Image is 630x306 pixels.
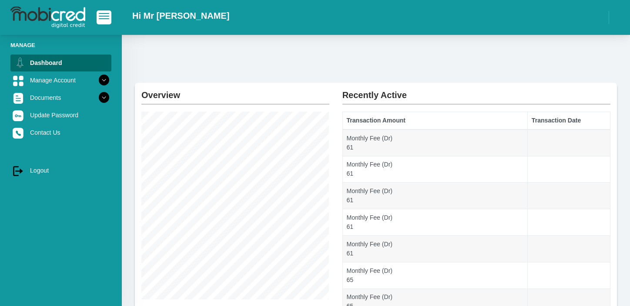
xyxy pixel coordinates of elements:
td: Monthly Fee (Dr) 61 [342,129,527,156]
li: Manage [10,41,111,49]
h2: Recently Active [342,83,610,100]
th: Transaction Date [528,112,610,129]
td: Monthly Fee (Dr) 65 [342,262,527,289]
a: Update Password [10,107,111,123]
a: Documents [10,89,111,106]
a: Manage Account [10,72,111,88]
a: Contact Us [10,124,111,141]
a: Dashboard [10,54,111,71]
h2: Overview [141,83,329,100]
td: Monthly Fee (Dr) 61 [342,156,527,183]
h2: Hi Mr [PERSON_NAME] [132,10,229,21]
td: Monthly Fee (Dr) 61 [342,235,527,262]
td: Monthly Fee (Dr) 61 [342,183,527,209]
a: Logout [10,162,111,179]
td: Monthly Fee (Dr) 61 [342,209,527,236]
th: Transaction Amount [342,112,527,129]
img: logo-mobicred.svg [10,7,85,28]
